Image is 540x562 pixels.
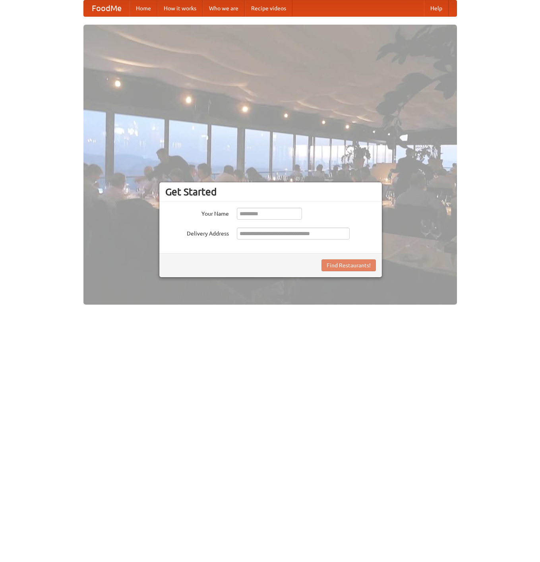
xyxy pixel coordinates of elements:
[165,228,229,238] label: Delivery Address
[165,208,229,218] label: Your Name
[424,0,449,16] a: Help
[165,186,376,198] h3: Get Started
[157,0,203,16] a: How it works
[203,0,245,16] a: Who we are
[130,0,157,16] a: Home
[84,0,130,16] a: FoodMe
[245,0,292,16] a: Recipe videos
[321,259,376,271] button: Find Restaurants!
